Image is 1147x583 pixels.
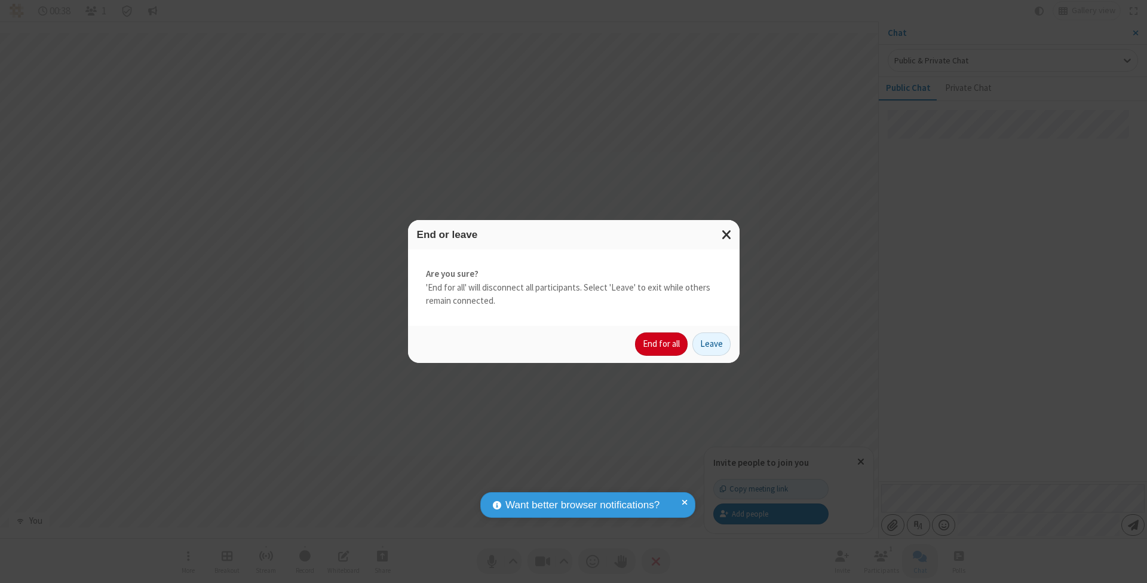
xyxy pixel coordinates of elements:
[426,267,722,281] strong: Are you sure?
[417,229,731,240] h3: End or leave
[408,249,740,326] div: 'End for all' will disconnect all participants. Select 'Leave' to exit while others remain connec...
[714,220,740,249] button: Close modal
[505,497,660,513] span: Want better browser notifications?
[692,332,731,356] button: Leave
[635,332,688,356] button: End for all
